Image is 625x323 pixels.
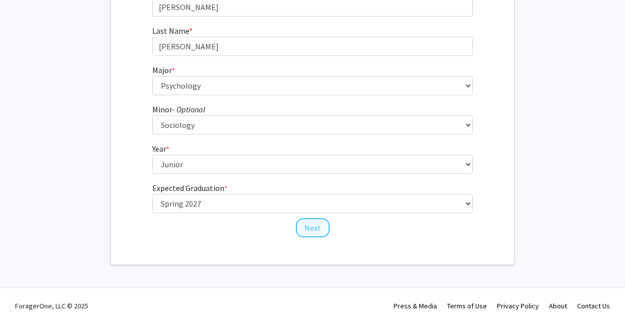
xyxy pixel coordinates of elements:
a: Privacy Policy [497,301,539,310]
i: - Optional [172,104,205,114]
span: Last Name [152,26,189,36]
label: Major [152,64,175,76]
a: Terms of Use [447,301,487,310]
iframe: Chat [8,278,43,315]
a: About [549,301,567,310]
label: Year [152,143,169,155]
a: Press & Media [394,301,437,310]
label: Expected Graduation [152,182,227,194]
label: Minor [152,103,205,115]
a: Contact Us [577,301,610,310]
button: Next [296,218,330,237]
